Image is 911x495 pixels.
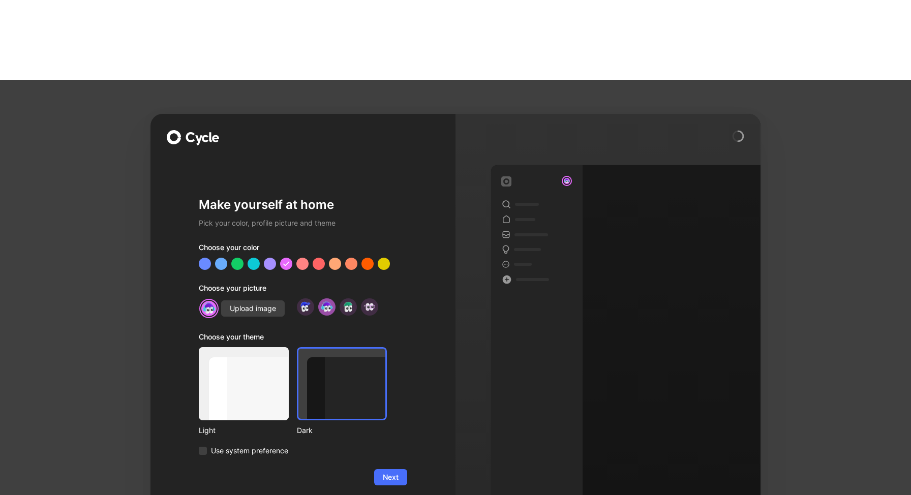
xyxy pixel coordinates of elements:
span: Upload image [230,302,276,315]
div: Light [199,424,289,437]
h1: Make yourself at home [199,197,407,213]
img: avatar [320,300,333,314]
button: Upload image [221,300,285,317]
div: Choose your color [199,241,407,258]
img: avatar [341,300,355,314]
button: Next [374,469,407,485]
div: Dark [297,424,387,437]
span: Use system preference [211,445,288,457]
div: Choose your theme [199,331,387,347]
div: Choose your picture [199,282,407,298]
img: avatar [362,300,376,314]
img: avatar [200,300,218,317]
h2: Pick your color, profile picture and theme [199,217,407,229]
img: workspace-default-logo-wX5zAyuM.png [501,176,511,187]
img: avatar [298,300,312,314]
span: Next [383,471,399,483]
img: avatar [563,177,571,185]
